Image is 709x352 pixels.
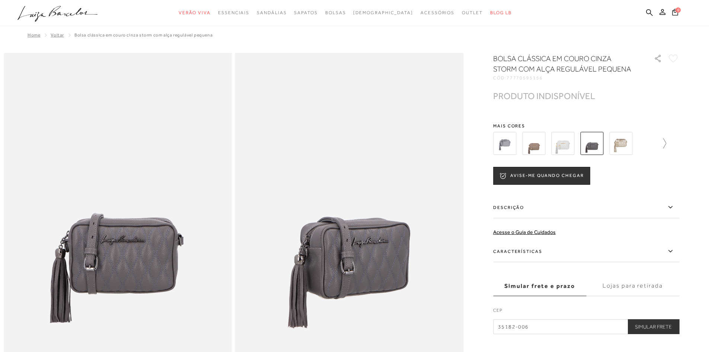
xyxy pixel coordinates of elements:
[294,6,317,20] a: noSubCategoriesText
[218,6,249,20] a: noSubCategoriesText
[522,132,545,155] img: BOLSA CLÁSSICA EM COURO CINZA DUMBO COM ALÇA REGULÁVEL PEQUENA
[179,6,211,20] a: noSubCategoriesText
[493,319,679,334] input: CEP
[257,6,287,20] a: noSubCategoriesText
[586,276,679,296] label: Lojas para retirada
[462,6,483,20] a: noSubCategoriesText
[627,319,679,334] button: Simular Frete
[493,241,679,262] label: Características
[676,7,681,13] span: 0
[462,10,483,15] span: Outlet
[580,132,603,155] img: BOLSA CLÁSSICA EM COURO CINZA STORM COM ALÇA REGULÁVEL PEQUENA
[493,76,642,80] div: CÓD:
[421,6,454,20] a: noSubCategoriesText
[493,92,595,100] div: PRODUTO INDISPONÍVEL
[353,6,413,20] a: noSubCategoriesText
[493,132,516,155] img: bolsa pequena cinza
[493,307,679,317] label: CEP
[493,167,590,185] button: AVISE-ME QUANDO CHEGAR
[551,132,574,155] img: BOLSA CLÁSSICA EM COURO CINZA ESTANHO COM ALÇA REGULÁVEL PEQUENA
[670,8,680,18] button: 0
[493,53,633,74] h1: BOLSA CLÁSSICA EM COURO CINZA STORM COM ALÇA REGULÁVEL PEQUENA
[493,229,556,235] a: Acesse o Guia de Cuidados
[28,32,40,38] a: Home
[51,32,64,38] a: Voltar
[609,132,632,155] img: BOLSA CLÁSSICA EM COURO METALIZADO DOURADO COM ALÇA REGULÁVEL PEQUENA
[421,10,454,15] span: Acessórios
[325,6,346,20] a: noSubCategoriesText
[490,6,512,20] a: BLOG LB
[179,10,211,15] span: Verão Viva
[490,10,512,15] span: BLOG LB
[493,276,586,296] label: Simular frete e prazo
[257,10,287,15] span: Sandálias
[493,197,679,218] label: Descrição
[294,10,317,15] span: Sapatos
[507,75,543,80] span: 77770595156
[353,10,413,15] span: [DEMOGRAPHIC_DATA]
[74,32,213,38] span: BOLSA CLÁSSICA EM COURO CINZA STORM COM ALÇA REGULÁVEL PEQUENA
[218,10,249,15] span: Essenciais
[325,10,346,15] span: Bolsas
[493,124,679,128] span: Mais cores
